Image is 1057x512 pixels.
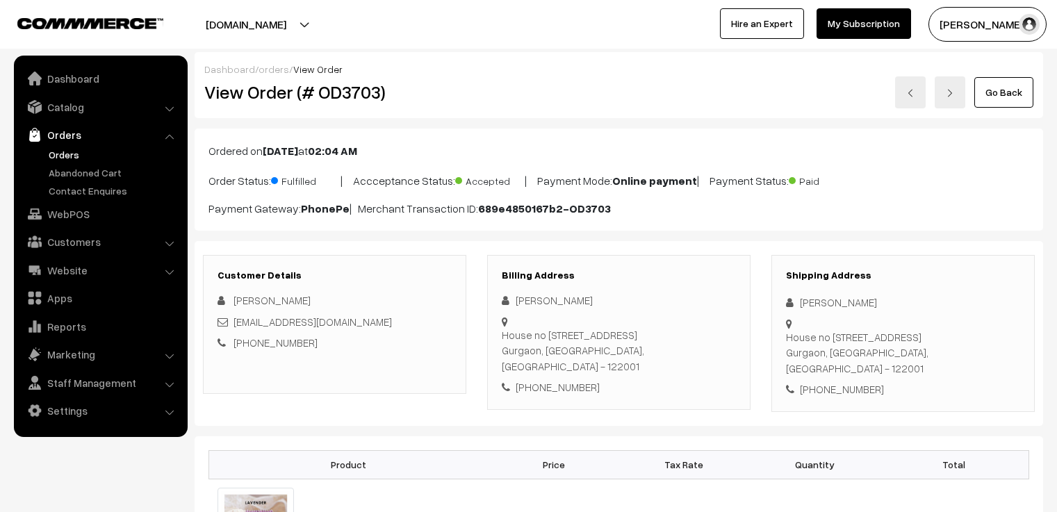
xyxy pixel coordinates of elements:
b: Online payment [612,174,697,188]
a: My Subscription [817,8,911,39]
img: user [1019,14,1040,35]
th: Tax Rate [618,450,749,479]
p: Order Status: | Accceptance Status: | Payment Mode: | Payment Status: [208,170,1029,189]
span: View Order [293,63,343,75]
a: Contact Enquires [45,183,183,198]
button: [DOMAIN_NAME] [157,7,335,42]
span: Fulfilled [271,170,341,188]
b: PhonePe [301,201,350,215]
h3: Shipping Address [786,270,1020,281]
a: Marketing [17,342,183,367]
p: Ordered on at [208,142,1029,159]
a: Go Back [974,77,1033,108]
a: [PHONE_NUMBER] [233,336,318,349]
a: Orders [17,122,183,147]
span: Paid [789,170,858,188]
div: / / [204,62,1033,76]
div: House no [STREET_ADDRESS] Gurgaon, [GEOGRAPHIC_DATA], [GEOGRAPHIC_DATA] - 122001 [786,329,1020,377]
a: Apps [17,286,183,311]
a: [EMAIL_ADDRESS][DOMAIN_NAME] [233,315,392,328]
a: COMMMERCE [17,14,139,31]
b: 02:04 AM [308,144,357,158]
a: orders [259,63,289,75]
img: right-arrow.png [946,89,954,97]
span: Accepted [455,170,525,188]
div: [PERSON_NAME] [786,295,1020,311]
img: COMMMERCE [17,18,163,28]
a: Customers [17,229,183,254]
a: Abandoned Cart [45,165,183,180]
span: [PERSON_NAME] [233,294,311,306]
div: [PHONE_NUMBER] [502,379,736,395]
a: Website [17,258,183,283]
h3: Billing Address [502,270,736,281]
h3: Customer Details [218,270,452,281]
th: Price [489,450,619,479]
b: [DATE] [263,144,298,158]
a: WebPOS [17,201,183,226]
h2: View Order (# OD3703) [204,81,467,103]
a: Catalog [17,94,183,119]
a: Settings [17,398,183,423]
a: Dashboard [204,63,255,75]
div: House no [STREET_ADDRESS] Gurgaon, [GEOGRAPHIC_DATA], [GEOGRAPHIC_DATA] - 122001 [502,327,736,374]
a: Hire an Expert [720,8,804,39]
th: Quantity [749,450,880,479]
b: 689e4850167b2-OD3703 [478,201,611,215]
a: Staff Management [17,370,183,395]
div: [PHONE_NUMBER] [786,381,1020,397]
th: Product [209,450,489,479]
button: [PERSON_NAME] C [928,7,1047,42]
div: [PERSON_NAME] [502,292,736,308]
th: Total [880,450,1029,479]
img: left-arrow.png [906,89,915,97]
p: Payment Gateway: | Merchant Transaction ID: [208,200,1029,217]
a: Dashboard [17,66,183,91]
a: Reports [17,314,183,339]
a: Orders [45,147,183,162]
